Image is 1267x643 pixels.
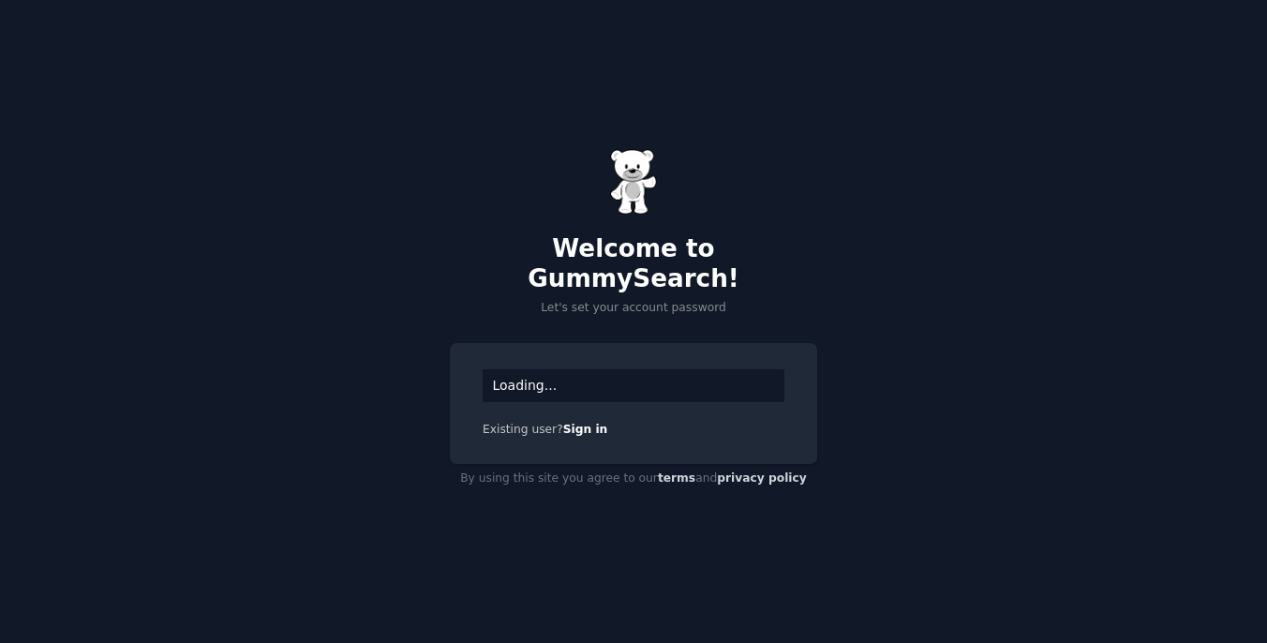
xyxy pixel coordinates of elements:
a: Sign in [563,423,608,436]
p: Let's set your account password [450,300,817,317]
div: Loading... [483,369,784,402]
img: Gummy Bear [610,149,657,215]
a: privacy policy [717,471,807,485]
a: terms [658,471,695,485]
div: By using this site you agree to our and [450,464,817,494]
h2: Welcome to GummySearch! [450,234,817,293]
span: Existing user? [483,423,563,436]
